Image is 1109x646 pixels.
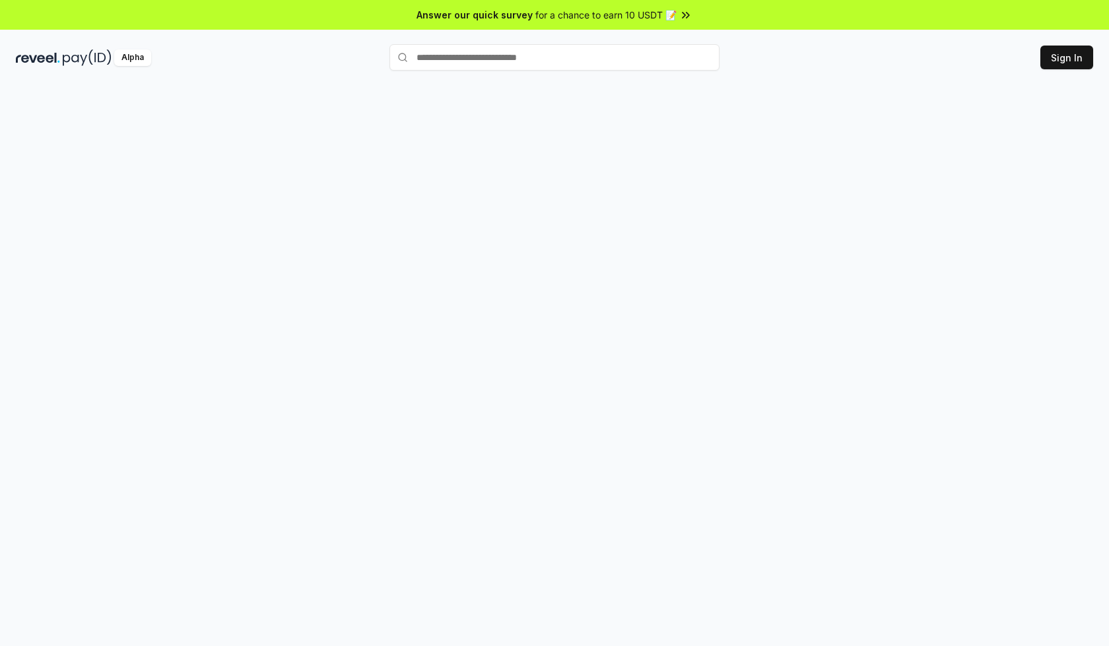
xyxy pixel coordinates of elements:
[1040,46,1093,69] button: Sign In
[63,49,112,66] img: pay_id
[417,8,533,22] span: Answer our quick survey
[114,49,151,66] div: Alpha
[16,49,60,66] img: reveel_dark
[535,8,677,22] span: for a chance to earn 10 USDT 📝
